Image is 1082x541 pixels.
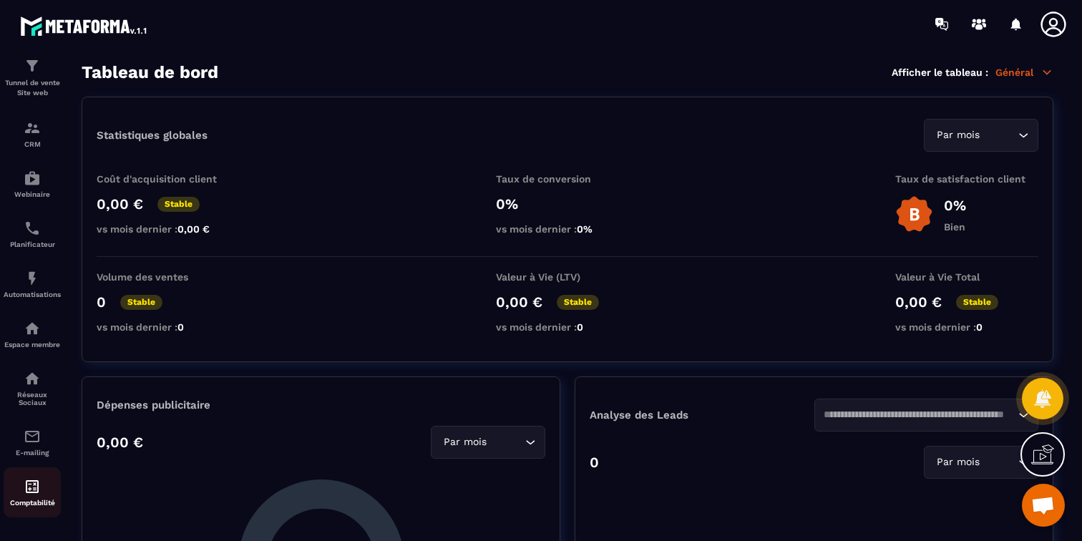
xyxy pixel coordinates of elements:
a: automationsautomationsAutomatisations [4,259,61,309]
p: Analyse des Leads [590,409,814,421]
input: Search for option [489,434,522,450]
img: automations [24,170,41,187]
p: 0,00 € [97,434,143,451]
a: formationformationTunnel de vente Site web [4,47,61,109]
p: CRM [4,140,61,148]
span: Par mois [933,127,983,143]
p: Dépenses publicitaire [97,399,545,411]
a: automationsautomationsWebinaire [4,159,61,209]
p: Volume des ventes [97,271,240,283]
img: email [24,428,41,445]
input: Search for option [824,407,1015,423]
p: E-mailing [4,449,61,457]
p: 0% [944,197,966,214]
p: Webinaire [4,190,61,198]
a: emailemailE-mailing [4,417,61,467]
span: 0 [577,321,583,333]
span: Par mois [440,434,489,450]
img: formation [24,57,41,74]
input: Search for option [983,127,1015,143]
a: social-networksocial-networkRéseaux Sociaux [4,359,61,417]
img: scheduler [24,220,41,237]
p: 0,00 € [97,195,143,213]
span: 0 [976,321,983,333]
p: vs mois dernier : [496,321,639,333]
p: 0% [496,195,639,213]
p: Tunnel de vente Site web [4,78,61,98]
span: Par mois [933,454,983,470]
p: Stable [557,295,599,310]
img: b-badge-o.b3b20ee6.svg [895,195,933,233]
img: logo [20,13,149,39]
p: Stable [956,295,998,310]
a: schedulerschedulerPlanificateur [4,209,61,259]
p: Taux de satisfaction client [895,173,1038,185]
a: formationformationCRM [4,109,61,159]
p: vs mois dernier : [895,321,1038,333]
p: vs mois dernier : [496,223,639,235]
p: Coût d'acquisition client [97,173,240,185]
img: accountant [24,478,41,495]
p: 0 [590,454,599,471]
div: Search for option [431,426,545,459]
img: automations [24,270,41,287]
p: Comptabilité [4,499,61,507]
span: 0,00 € [177,223,210,235]
p: Valeur à Vie Total [895,271,1038,283]
h3: Tableau de bord [82,62,218,82]
p: Automatisations [4,291,61,298]
p: Planificateur [4,240,61,248]
div: Search for option [924,119,1038,152]
img: social-network [24,370,41,387]
img: automations [24,320,41,337]
p: Bien [944,221,966,233]
div: Search for option [814,399,1039,432]
p: 0,00 € [496,293,542,311]
p: Stable [120,295,162,310]
p: vs mois dernier : [97,223,240,235]
p: Valeur à Vie (LTV) [496,271,639,283]
p: Stable [157,197,200,212]
a: accountantaccountantComptabilité [4,467,61,517]
span: 0% [577,223,593,235]
p: vs mois dernier : [97,321,240,333]
p: Afficher le tableau : [892,67,988,78]
p: Taux de conversion [496,173,639,185]
a: automationsautomationsEspace membre [4,309,61,359]
p: Statistiques globales [97,129,208,142]
div: Ouvrir le chat [1022,484,1065,527]
input: Search for option [983,454,1015,470]
img: formation [24,120,41,137]
p: Réseaux Sociaux [4,391,61,406]
p: Espace membre [4,341,61,349]
div: Search for option [924,446,1038,479]
p: Général [995,66,1053,79]
p: 0,00 € [895,293,942,311]
span: 0 [177,321,184,333]
p: 0 [97,293,106,311]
